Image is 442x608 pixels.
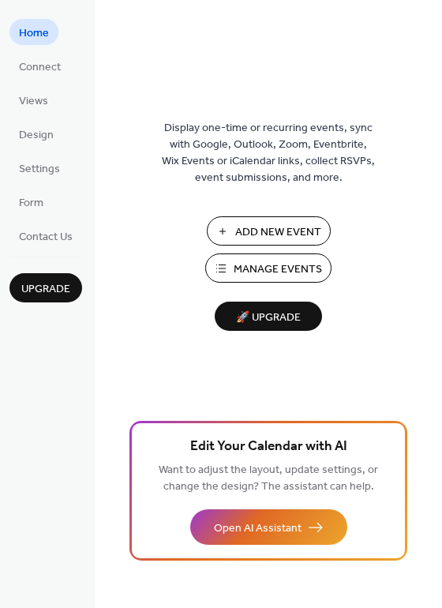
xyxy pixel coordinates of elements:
[19,93,48,110] span: Views
[162,120,375,186] span: Display one-time or recurring events, sync with Google, Outlook, Zoom, Eventbrite, Wix Events or ...
[9,273,82,302] button: Upgrade
[207,216,331,246] button: Add New Event
[159,460,378,497] span: Want to adjust the layout, update settings, or change the design? The assistant can help.
[9,223,82,249] a: Contact Us
[214,520,302,537] span: Open AI Assistant
[205,253,331,283] button: Manage Events
[9,19,58,45] a: Home
[9,189,53,215] a: Form
[9,87,58,113] a: Views
[19,25,49,42] span: Home
[9,155,69,181] a: Settings
[21,281,70,298] span: Upgrade
[215,302,322,331] button: 🚀 Upgrade
[235,224,321,241] span: Add New Event
[190,509,347,545] button: Open AI Assistant
[19,59,61,76] span: Connect
[9,53,70,79] a: Connect
[9,121,63,147] a: Design
[19,161,60,178] span: Settings
[19,195,43,212] span: Form
[19,229,73,246] span: Contact Us
[190,436,347,458] span: Edit Your Calendar with AI
[19,127,54,144] span: Design
[224,307,313,328] span: 🚀 Upgrade
[234,261,322,278] span: Manage Events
